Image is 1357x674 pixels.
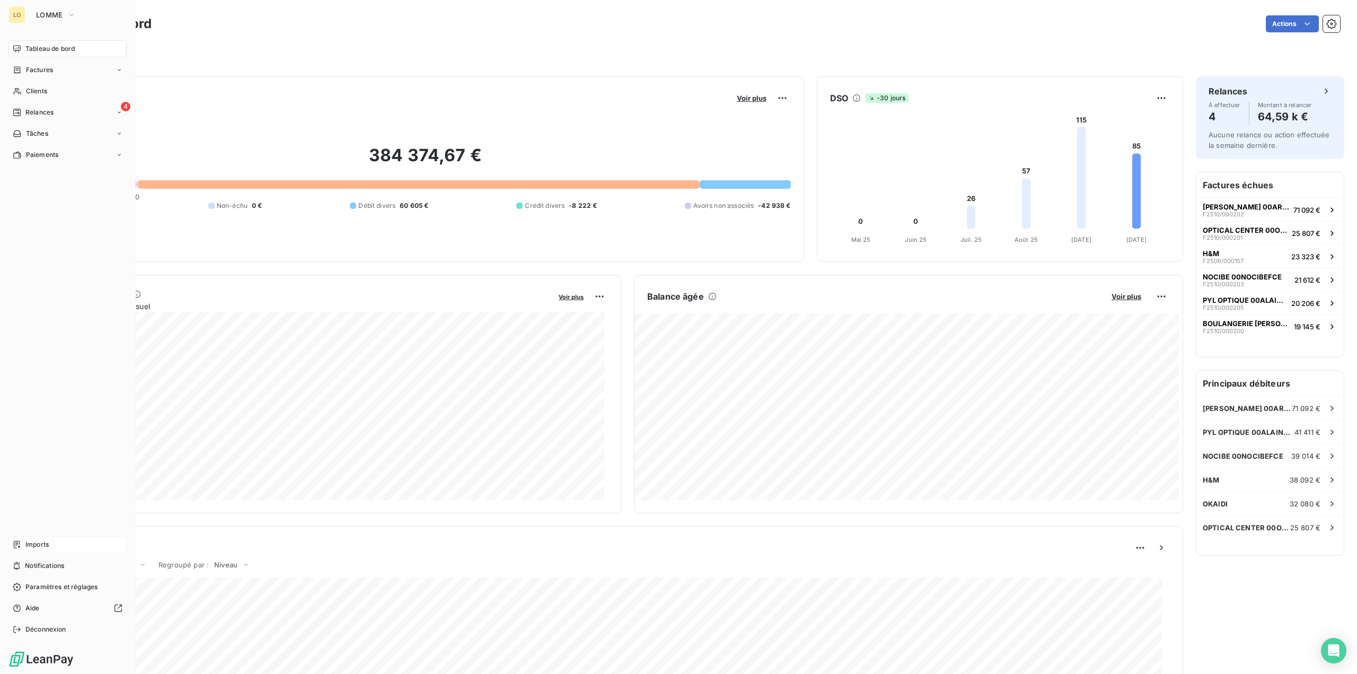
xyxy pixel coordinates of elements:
[8,6,25,23] div: LO
[1203,296,1287,304] span: PYL OPTIQUE 00ALAINAFFLELO
[60,301,551,312] span: Chiffre d'affaires mensuel
[734,93,770,103] button: Voir plus
[358,201,395,211] span: Débit divers
[1203,258,1244,264] span: F2506/000157
[1203,273,1282,281] span: NOCIBE 00NOCIBEFCE
[121,102,130,111] span: 4
[1196,314,1344,338] button: BOULANGERIE [PERSON_NAME] 00BOULLOUISEF2510/00020019 145 €
[1112,292,1141,301] span: Voir plus
[60,145,791,177] h2: 384 374,67 €
[1203,523,1290,532] span: OPTICAL CENTER 00OPTICALCENTER
[25,44,75,54] span: Tableau de bord
[25,108,54,117] span: Relances
[1196,244,1344,268] button: H&MF2506/00015723 323 €
[1203,234,1243,241] span: F2510/000201
[1291,452,1320,460] span: 39 014 €
[1203,428,1294,436] span: PYL OPTIQUE 00ALAINAFFLELO
[26,150,58,160] span: Paiements
[1290,500,1320,508] span: 32 080 €
[1294,428,1320,436] span: 41 411 €
[135,192,139,201] span: 0
[737,94,766,102] span: Voir plus
[1293,206,1320,214] span: 71 092 €
[1203,319,1290,328] span: BOULANGERIE [PERSON_NAME] 00BOULLOUISE
[1292,404,1320,413] span: 71 092 €
[1203,211,1244,217] span: F2510/000202
[1258,102,1312,108] span: Montant à relancer
[400,201,428,211] span: 60 605 €
[217,201,248,211] span: Non-échu
[1209,102,1240,108] span: À effectuer
[1126,236,1147,243] tspan: [DATE]
[1266,15,1319,32] button: Actions
[36,11,63,19] span: LOMME
[1015,236,1038,243] tspan: Août 25
[1209,85,1247,98] h6: Relances
[1196,291,1344,314] button: PYL OPTIQUE 00ALAINAFFLELOF2510/00020520 206 €
[1294,276,1320,284] span: 21 612 €
[1209,108,1240,125] h4: 4
[25,561,64,571] span: Notifications
[25,603,40,613] span: Aide
[25,625,66,634] span: Déconnexion
[556,292,587,301] button: Voir plus
[1291,299,1320,308] span: 20 206 €
[559,293,584,301] span: Voir plus
[1294,322,1320,331] span: 19 145 €
[1203,328,1244,334] span: F2510/000200
[1071,236,1091,243] tspan: [DATE]
[26,129,48,138] span: Tâches
[1203,249,1219,258] span: H&M
[1290,476,1320,484] span: 38 092 €
[1292,229,1320,238] span: 25 807 €
[252,201,262,211] span: 0 €
[158,561,209,569] span: Regroupé par :
[961,236,982,243] tspan: Juil. 25
[758,201,790,211] span: -42 938 €
[25,540,49,549] span: Imports
[693,201,754,211] span: Avoirs non associés
[525,201,565,211] span: Crédit divers
[1203,203,1289,211] span: [PERSON_NAME] 00ARMANDTHIERY
[1203,226,1288,234] span: OPTICAL CENTER 00OPTICALCENTER
[1203,476,1219,484] span: H&M
[1290,523,1320,532] span: 25 807 €
[647,290,704,303] h6: Balance âgée
[25,582,98,592] span: Paramètres et réglages
[26,65,53,75] span: Factures
[1209,130,1329,150] span: Aucune relance ou action effectuée la semaine dernière.
[905,236,927,243] tspan: Juin 25
[1258,108,1312,125] h4: 64,59 k €
[1203,304,1244,311] span: F2510/000205
[1196,268,1344,291] button: NOCIBE 00NOCIBEFCEF2510/00020321 612 €
[1321,638,1346,663] div: Open Intercom Messenger
[1203,404,1292,413] span: [PERSON_NAME] 00ARMANDTHIERY
[1203,452,1283,460] span: NOCIBE 00NOCIBEFCE
[26,86,47,96] span: Clients
[569,201,597,211] span: -8 222 €
[851,236,870,243] tspan: Mai 25
[1196,198,1344,221] button: [PERSON_NAME] 00ARMANDTHIERYF2510/00020271 092 €
[1196,172,1344,198] h6: Factures échues
[865,93,909,103] span: -30 jours
[1203,500,1228,508] span: OKAIDI
[214,561,237,569] span: Niveau
[1108,292,1144,301] button: Voir plus
[1203,281,1244,287] span: F2510/000203
[8,651,74,668] img: Logo LeanPay
[830,92,848,104] h6: DSO
[1196,371,1344,396] h6: Principaux débiteurs
[8,600,127,617] a: Aide
[1196,221,1344,244] button: OPTICAL CENTER 00OPTICALCENTERF2510/00020125 807 €
[1291,252,1320,261] span: 23 323 €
